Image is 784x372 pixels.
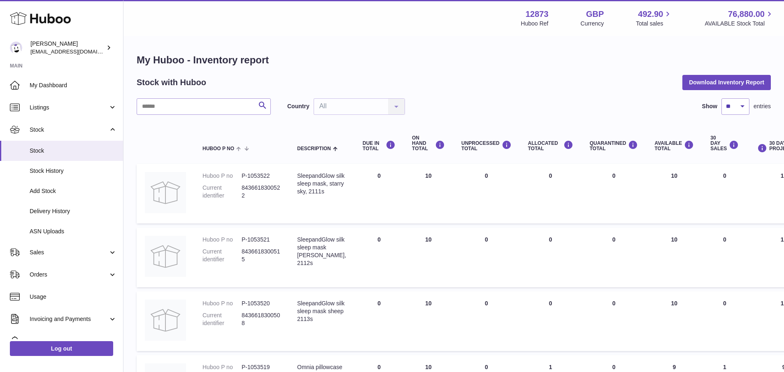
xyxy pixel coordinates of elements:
strong: GBP [586,9,604,20]
dt: Current identifier [202,248,242,263]
td: 10 [404,228,453,287]
span: Usage [30,293,117,301]
dd: P-1053521 [242,236,281,244]
dt: Huboo P no [202,300,242,307]
dt: Huboo P no [202,363,242,371]
img: product image [145,300,186,341]
a: 76,880.00 AVAILABLE Stock Total [705,9,774,28]
img: product image [145,172,186,213]
span: Orders [30,271,108,279]
td: 0 [453,164,520,223]
td: 0 [354,228,404,287]
a: 492.90 Total sales [636,9,672,28]
dd: P-1053522 [242,172,281,180]
td: 0 [453,228,520,287]
span: 492.90 [638,9,663,20]
span: Huboo P no [202,146,234,151]
span: Stock [30,147,117,155]
span: 0 [612,300,616,307]
span: Sales [30,249,108,256]
td: 0 [520,291,582,351]
span: 76,880.00 [728,9,765,20]
td: 0 [354,164,404,223]
dt: Huboo P no [202,172,242,180]
dd: 8436618300508 [242,312,281,327]
td: 0 [354,291,404,351]
span: Invoicing and Payments [30,315,108,323]
span: Listings [30,104,108,112]
td: 10 [646,228,702,287]
div: ON HAND Total [412,135,445,152]
span: 0 [612,172,616,179]
td: 10 [646,164,702,223]
label: Show [702,102,717,110]
td: 0 [453,291,520,351]
div: DUE IN TOTAL [363,140,395,151]
span: AVAILABLE Stock Total [705,20,774,28]
span: entries [754,102,771,110]
div: Huboo Ref [521,20,549,28]
label: Country [287,102,309,110]
dt: Huboo P no [202,236,242,244]
button: Download Inventory Report [682,75,771,90]
span: Cases [30,337,117,345]
div: QUARANTINED Total [590,140,638,151]
span: Add Stock [30,187,117,195]
dd: 8436618300515 [242,248,281,263]
dd: 8436618300522 [242,184,281,200]
span: 0 [612,236,616,243]
img: product image [145,236,186,277]
div: SleepandGlow silk sleep mask sheep 2113s [297,300,346,323]
dt: Current identifier [202,312,242,327]
dd: P-1053520 [242,300,281,307]
td: 0 [520,164,582,223]
div: [PERSON_NAME] [30,40,105,56]
td: 0 [702,164,747,223]
img: tikhon.oleinikov@sleepandglow.com [10,42,22,54]
span: Description [297,146,331,151]
span: 0 [612,364,616,370]
td: 10 [404,291,453,351]
div: SleepandGlow silk sleep mask, starry sky, 2111s [297,172,346,195]
div: Currency [581,20,604,28]
div: SleepandGlow silk sleep mask [PERSON_NAME], 2112s [297,236,346,267]
span: Stock [30,126,108,134]
td: 10 [404,164,453,223]
span: Delivery History [30,207,117,215]
a: Log out [10,341,113,356]
span: [EMAIL_ADDRESS][DOMAIN_NAME] [30,48,121,55]
td: 10 [646,291,702,351]
div: ALLOCATED Total [528,140,573,151]
h1: My Huboo - Inventory report [137,53,771,67]
span: ASN Uploads [30,228,117,235]
dd: P-1053519 [242,363,281,371]
span: My Dashboard [30,81,117,89]
dt: Current identifier [202,184,242,200]
td: 0 [702,228,747,287]
span: Stock History [30,167,117,175]
span: Total sales [636,20,672,28]
div: AVAILABLE Total [654,140,694,151]
strong: 12873 [526,9,549,20]
div: 30 DAY SALES [710,135,739,152]
td: 0 [702,291,747,351]
td: 0 [520,228,582,287]
h2: Stock with Huboo [137,77,206,88]
div: UNPROCESSED Total [461,140,512,151]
